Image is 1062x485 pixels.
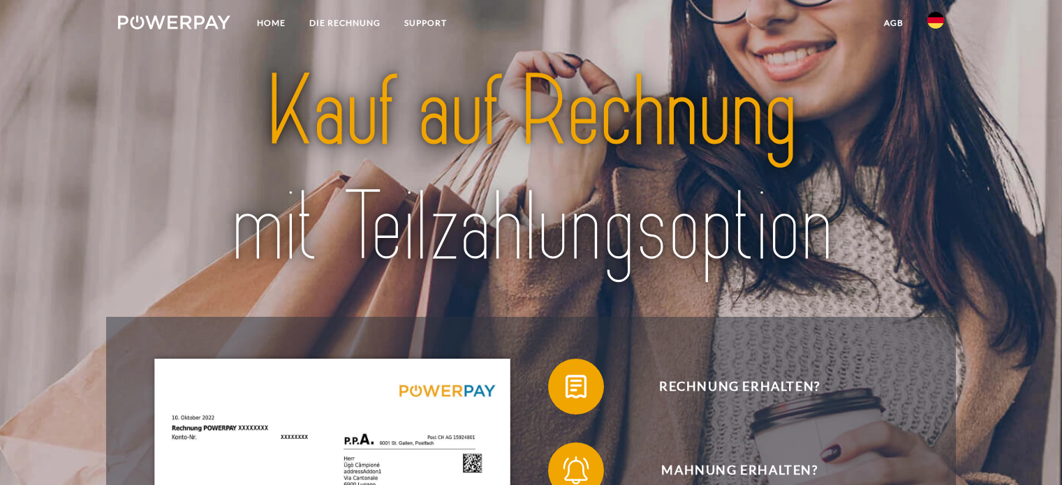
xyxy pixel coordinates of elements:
[872,10,915,36] a: agb
[548,359,911,415] button: Rechnung erhalten?
[927,12,944,29] img: de
[158,49,903,291] img: title-powerpay_de.svg
[559,369,593,404] img: qb_bill.svg
[245,10,297,36] a: Home
[568,359,910,415] span: Rechnung erhalten?
[118,15,230,29] img: logo-powerpay-white.svg
[297,10,392,36] a: DIE RECHNUNG
[392,10,459,36] a: SUPPORT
